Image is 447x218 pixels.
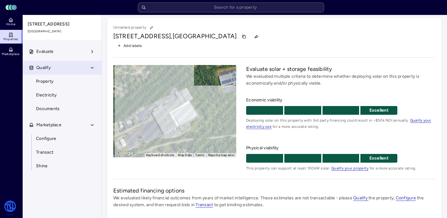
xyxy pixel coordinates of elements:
[23,45,102,58] button: Evaluate
[36,135,56,142] span: Configure
[22,159,102,173] a: Shine
[208,153,235,157] a: Report a map error
[246,145,436,151] span: Physical viability
[113,32,173,40] span: [STREET_ADDRESS],
[246,118,431,129] a: Qualify your electricity use
[360,107,397,114] p: Excellent
[246,117,436,130] span: Deploying solar on this property with 3rd party financing could result in >$50k NOI annually. for...
[23,118,102,132] button: Marketplace
[360,155,397,162] p: Excellent
[28,29,97,34] span: [GEOGRAPHIC_DATA]
[353,195,368,201] a: Qualify
[146,153,174,157] button: Keyboard shortcuts
[246,97,436,104] span: Economic viability
[115,149,135,157] a: Open this area in Google Maps (opens a new window)
[36,105,60,112] span: Documents
[22,146,102,159] a: Transact
[36,64,51,71] span: Qualify
[28,21,97,28] span: [STREET_ADDRESS]
[353,195,368,201] span: Qualify
[36,78,53,85] span: Property
[36,149,53,156] span: Transact
[396,195,416,201] a: Configure
[22,75,102,88] a: Property
[36,92,56,99] span: Electricity
[4,201,16,216] img: Watershed
[178,153,192,157] button: Map Data
[22,132,102,146] a: Configure
[23,61,102,75] button: Qualify
[113,195,436,208] p: We evaluated likely financial outcomes from years of market intelligence. These estimates are not...
[138,2,324,12] input: Search for a property
[246,65,436,73] h2: Evaluate solar + storage feasibility
[195,153,204,157] a: Terms
[36,163,47,169] span: Shine
[115,149,135,157] img: Google
[124,43,142,49] span: Add labels
[3,37,18,41] span: Properties
[36,48,53,55] span: Evaluate
[246,165,436,171] span: This property can support at least 100kW solar. for a more accurate rating.
[113,187,436,195] h2: Estimated financing options
[196,202,213,207] a: Transact
[396,195,416,201] span: Configure
[6,22,15,26] span: Home
[113,24,156,32] p: Unnamed property
[173,32,237,40] span: [GEOGRAPHIC_DATA]
[246,73,436,87] p: We evaluated multiple criteria to determine whether deploying solar on this property is economica...
[22,88,102,102] a: Electricity
[22,102,102,116] a: Documents
[2,52,19,56] span: Marketplace
[36,122,61,128] span: Marketplace
[113,42,146,50] button: Add labels
[331,166,368,170] a: Qualify your property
